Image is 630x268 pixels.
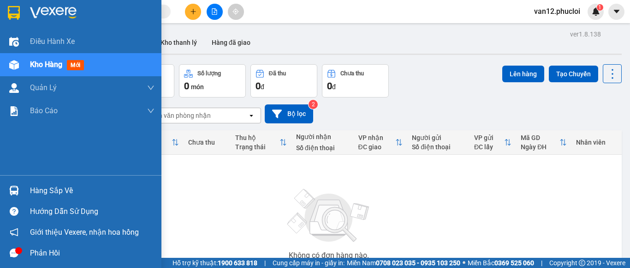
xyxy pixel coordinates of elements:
[204,31,258,54] button: Hàng đã giao
[179,64,246,97] button: Số lượng0món
[232,8,239,15] span: aim
[502,66,544,82] button: Lên hàng
[147,107,155,115] span: down
[9,83,19,93] img: warehouse-icon
[250,64,317,97] button: Đã thu0đ
[327,80,332,91] span: 0
[30,82,57,93] span: Quản Lý
[273,258,345,268] span: Cung cấp máy in - giấy in:
[188,139,226,146] div: Chưa thu
[261,83,264,91] span: đ
[332,83,336,91] span: đ
[576,139,617,146] div: Nhân viên
[264,258,266,268] span: |
[30,226,139,238] span: Giới thiệu Vexere, nhận hoa hồng
[412,143,465,151] div: Số điện thoại
[30,60,62,69] span: Kho hàng
[470,130,516,155] th: Toggle SortBy
[9,106,19,116] img: solution-icon
[296,144,349,152] div: Số điện thoại
[30,36,75,47] span: Điều hành xe
[235,134,279,141] div: Thu hộ
[190,8,196,15] span: plus
[358,143,396,151] div: ĐC giao
[30,246,155,260] div: Phản hồi
[597,4,603,11] sup: 1
[376,259,460,267] strong: 0708 023 035 - 0935 103 250
[592,7,600,16] img: icon-new-feature
[541,258,542,268] span: |
[521,143,559,151] div: Ngày ĐH
[516,130,571,155] th: Toggle SortBy
[231,130,291,155] th: Toggle SortBy
[9,60,19,70] img: warehouse-icon
[474,134,504,141] div: VP gửi
[197,70,221,77] div: Số lượng
[283,183,375,248] img: svg+xml;base64,PHN2ZyBjbGFzcz0ibGlzdC1wbHVnX19zdmciIHhtbG5zPSJodHRwOi8vd3d3LnczLm9yZy8yMDAwL3N2Zy...
[30,105,58,116] span: Báo cáo
[191,83,204,91] span: món
[67,60,84,70] span: mới
[10,228,18,237] span: notification
[579,260,585,266] span: copyright
[527,6,588,17] span: van12.phucloi
[494,259,534,267] strong: 0369 525 060
[269,70,286,77] div: Đã thu
[10,207,18,216] span: question-circle
[549,66,598,82] button: Tạo Chuyến
[265,104,313,123] button: Bộ lọc
[30,184,155,198] div: Hàng sắp về
[248,112,255,119] svg: open
[608,4,624,20] button: caret-down
[354,130,408,155] th: Toggle SortBy
[474,143,504,151] div: ĐC lấy
[570,29,601,39] div: ver 1.8.138
[30,205,155,219] div: Hướng dẫn sử dụng
[598,4,601,11] span: 1
[340,70,364,77] div: Chưa thu
[8,6,20,20] img: logo-vxr
[235,143,279,151] div: Trạng thái
[147,111,211,120] div: Chọn văn phòng nhận
[207,4,223,20] button: file-add
[228,4,244,20] button: aim
[153,31,204,54] button: Kho thanh lý
[322,64,389,97] button: Chưa thu0đ
[184,80,189,91] span: 0
[468,258,534,268] span: Miền Bắc
[358,134,396,141] div: VP nhận
[172,258,257,268] span: Hỗ trợ kỹ thuật:
[289,252,369,259] div: Không có đơn hàng nào.
[256,80,261,91] span: 0
[296,133,349,140] div: Người nhận
[10,249,18,257] span: message
[218,259,257,267] strong: 1900 633 818
[463,261,465,265] span: ⚪️
[521,134,559,141] div: Mã GD
[612,7,621,16] span: caret-down
[147,84,155,91] span: down
[9,37,19,47] img: warehouse-icon
[185,4,201,20] button: plus
[347,258,460,268] span: Miền Nam
[211,8,218,15] span: file-add
[309,100,318,109] sup: 2
[412,134,465,141] div: Người gửi
[9,186,19,195] img: warehouse-icon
